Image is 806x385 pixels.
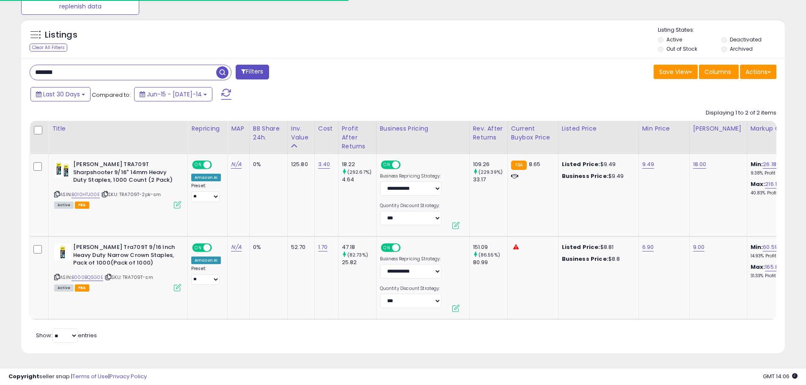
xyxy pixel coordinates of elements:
[562,243,600,251] b: Listed Price:
[473,259,507,266] div: 80.99
[193,244,204,251] span: ON
[751,160,763,168] b: Min:
[380,256,441,262] label: Business Repricing Strategy:
[473,124,504,142] div: Rev. After Returns
[765,180,780,188] a: 216.18
[763,243,778,251] a: 60.59
[642,160,655,169] a: 9.49
[347,169,371,175] small: (292.67%)
[92,91,131,99] span: Compared to:
[318,243,328,251] a: 1.70
[236,65,269,79] button: Filters
[765,263,782,271] a: 165.88
[562,255,632,263] div: $8.8
[54,243,181,290] div: ASIN:
[75,284,89,292] span: FBA
[73,243,176,269] b: [PERSON_NAME] Tra709T 9/16 Inch Heavy Duty Narrow Crown Staples, Pack of 1000(Pack of 1000)
[54,243,71,260] img: 41fya98-YCL._SL40_.jpg
[231,124,245,133] div: MAP
[529,160,541,168] span: 8.65
[473,243,507,251] div: 151.09
[763,160,776,169] a: 26.18
[231,160,241,169] a: N/A
[382,244,392,251] span: ON
[347,251,368,258] small: (82.73%)
[253,161,281,168] div: 0%
[191,266,221,285] div: Preset:
[72,274,103,281] a: B000BQSG0E
[751,243,763,251] b: Min:
[399,244,413,251] span: OFF
[706,109,776,117] div: Displaying 1 to 2 of 2 items
[642,243,654,251] a: 6.90
[105,274,153,281] span: | SKU: TRA709T-sm
[473,161,507,168] div: 109.26
[693,160,707,169] a: 18.00
[562,172,632,180] div: $9.49
[740,65,776,79] button: Actions
[473,176,507,183] div: 33.17
[8,373,147,381] div: seller snap | |
[562,255,608,263] b: Business Price:
[191,124,224,133] div: Repricing
[562,160,600,168] b: Listed Price:
[191,257,221,264] div: Amazon AI
[101,191,161,198] span: | SKU: TRA709T-2pk-sm
[191,174,221,181] div: Amazon AI
[380,286,441,292] label: Quantity Discount Strategy:
[511,124,555,142] div: Current Buybox Price
[52,124,184,133] div: Title
[562,124,635,133] div: Listed Price
[211,161,224,169] span: OFF
[399,161,413,169] span: OFF
[73,161,176,186] b: [PERSON_NAME] TRA709T Sharpshooter 9/16" 14mm Heavy Duty Staples, 1000 Count (2 Pack)
[318,124,335,133] div: Cost
[291,124,311,142] div: Inv. value
[45,29,77,41] h5: Listings
[730,36,762,43] label: Deactivated
[479,169,503,175] small: (229.39%)
[110,372,147,380] a: Privacy Policy
[342,124,373,151] div: Profit After Returns
[380,173,441,179] label: Business Repricing Strategy:
[191,183,221,202] div: Preset:
[642,124,686,133] div: Min Price
[342,161,376,168] div: 18.22
[380,203,441,209] label: Quantity Discount Strategy:
[36,331,97,339] span: Show: entries
[54,161,181,208] div: ASIN:
[8,372,39,380] strong: Copyright
[30,44,67,52] div: Clear All Filters
[72,191,100,198] a: B010HTJ00E
[193,161,204,169] span: ON
[693,124,743,133] div: [PERSON_NAME]
[763,372,798,380] span: 2025-08-15 14:06 GMT
[699,65,739,79] button: Columns
[291,161,308,168] div: 125.80
[211,244,224,251] span: OFF
[666,45,697,52] label: Out of Stock
[291,243,308,251] div: 52.70
[562,161,632,168] div: $9.49
[380,124,466,133] div: Business Pricing
[704,68,731,76] span: Columns
[253,124,284,142] div: BB Share 24h.
[30,87,91,101] button: Last 30 Days
[54,202,74,209] span: All listings currently available for purchase on Amazon
[479,251,500,258] small: (86.55%)
[54,284,74,292] span: All listings currently available for purchase on Amazon
[666,36,682,43] label: Active
[147,90,202,98] span: Jun-15 - [DATE]-14
[72,372,108,380] a: Terms of Use
[693,243,705,251] a: 9.00
[342,259,376,266] div: 25.82
[562,172,608,180] b: Business Price:
[658,26,785,34] p: Listing States:
[43,90,80,98] span: Last 30 Days
[730,45,753,52] label: Archived
[134,87,212,101] button: Jun-15 - [DATE]-14
[751,180,765,188] b: Max:
[654,65,698,79] button: Save View
[382,161,392,169] span: ON
[253,243,281,251] div: 0%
